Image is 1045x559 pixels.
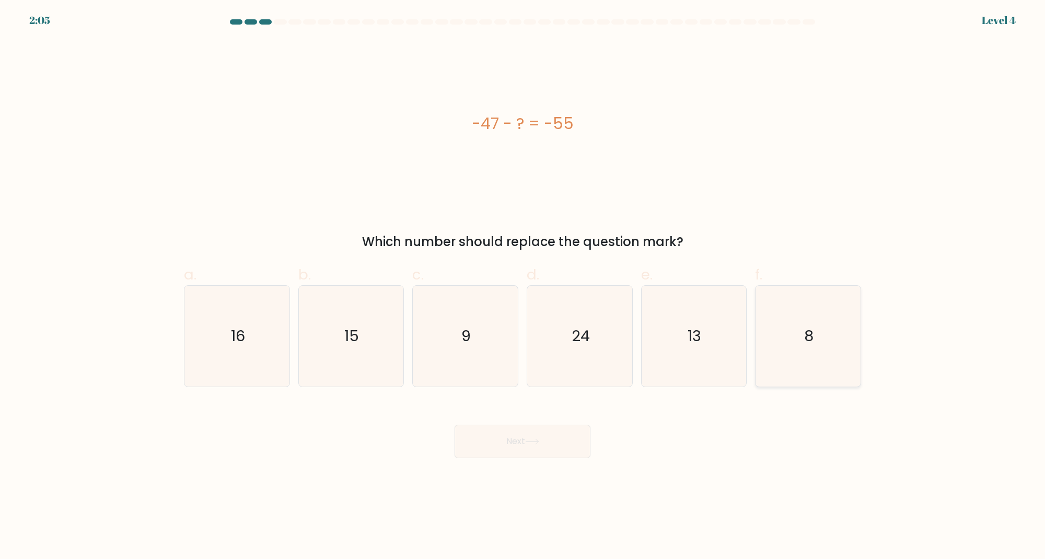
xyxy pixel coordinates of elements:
[805,326,814,347] text: 8
[298,264,311,285] span: b.
[455,425,590,458] button: Next
[572,326,590,347] text: 24
[982,13,1016,28] div: Level 4
[184,264,196,285] span: a.
[527,264,539,285] span: d.
[755,264,762,285] span: f.
[190,232,855,251] div: Which number should replace the question mark?
[412,264,424,285] span: c.
[462,326,471,347] text: 9
[231,326,245,347] text: 16
[29,13,50,28] div: 2:05
[345,326,359,347] text: 15
[184,112,861,135] div: -47 - ? = -55
[688,326,702,347] text: 13
[641,264,653,285] span: e.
